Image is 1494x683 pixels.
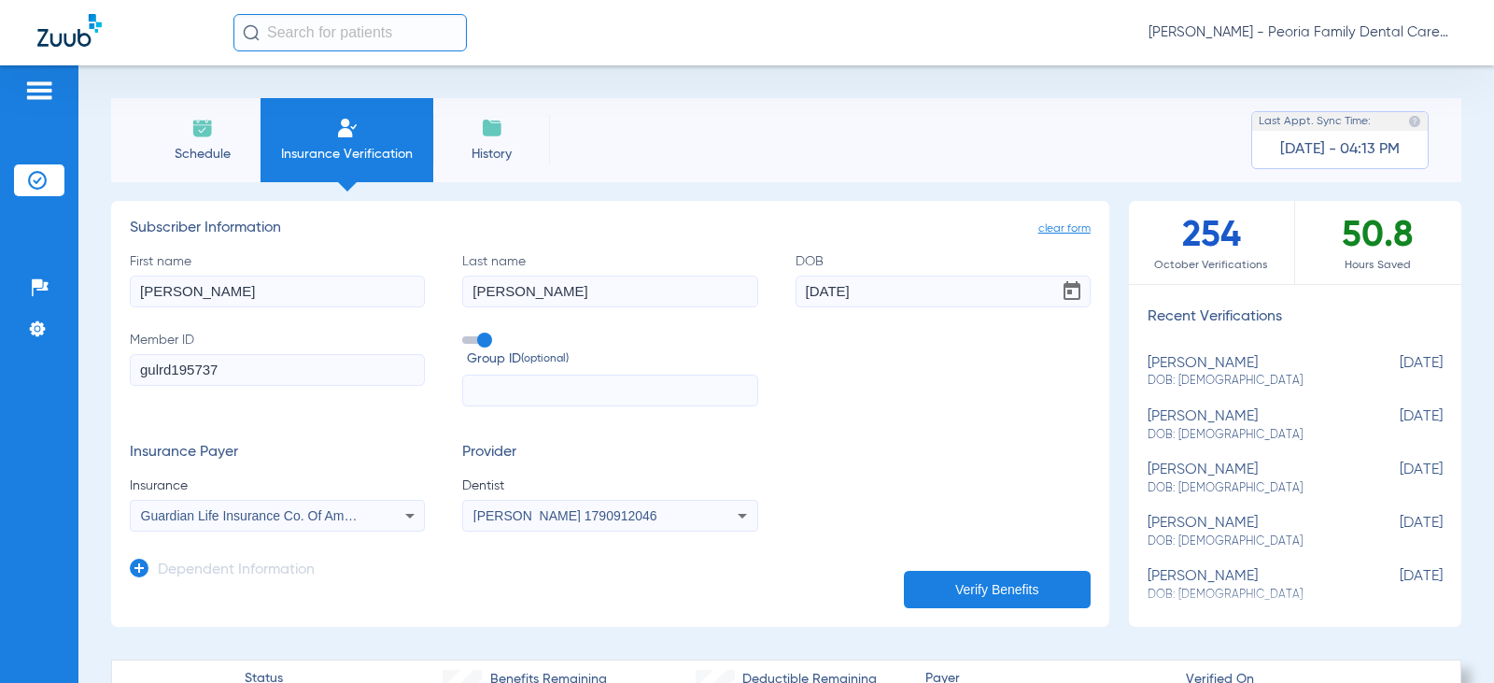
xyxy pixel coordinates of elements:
span: clear form [1038,220,1091,238]
div: [PERSON_NAME] [1148,462,1349,496]
input: First name [130,276,425,307]
div: [PERSON_NAME] [1148,355,1349,390]
span: Group ID [467,349,757,369]
img: Manual Insurance Verification [336,117,359,139]
img: Zuub Logo [37,14,102,47]
span: DOB: [DEMOGRAPHIC_DATA] [1148,427,1349,444]
span: October Verifications [1129,256,1294,275]
span: Insurance [130,477,425,495]
div: [PERSON_NAME] [1148,568,1349,603]
h3: Insurance Payer [130,444,425,462]
span: DOB: [DEMOGRAPHIC_DATA] [1148,587,1349,604]
img: Schedule [191,117,214,139]
img: last sync help info [1408,115,1421,128]
span: Hours Saved [1295,256,1461,275]
label: DOB [796,252,1091,307]
input: DOBOpen calendar [796,276,1091,307]
button: Verify Benefits [904,571,1091,608]
span: Dentist [462,477,757,495]
span: Guardian Life Insurance Co. Of America [141,508,373,523]
div: [PERSON_NAME] [1148,408,1349,443]
button: Open calendar [1053,273,1091,310]
img: Search Icon [243,24,260,41]
span: [DATE] [1349,462,1443,496]
input: Search for patients [233,14,467,51]
span: DOB: [DEMOGRAPHIC_DATA] [1148,534,1349,550]
span: [DATE] [1349,568,1443,603]
h3: Subscriber Information [130,220,1091,238]
span: DOB: [DEMOGRAPHIC_DATA] [1148,480,1349,497]
span: History [447,145,536,164]
h3: Recent Verifications [1129,308,1461,327]
span: [PERSON_NAME] 1790912046 [473,508,657,523]
label: Member ID [130,331,425,407]
span: DOB: [DEMOGRAPHIC_DATA] [1148,373,1349,390]
span: [PERSON_NAME] - Peoria Family Dental Care [1149,23,1457,42]
span: [DATE] - 04:13 PM [1280,140,1400,159]
img: hamburger-icon [24,79,54,102]
h3: Provider [462,444,757,462]
div: [PERSON_NAME] [1148,515,1349,549]
span: [DATE] [1349,515,1443,549]
span: [DATE] [1349,408,1443,443]
small: (optional) [521,349,569,369]
label: Last name [462,252,757,307]
div: 50.8 [1295,201,1461,284]
span: [DATE] [1349,355,1443,390]
input: Member ID [130,354,425,386]
label: First name [130,252,425,307]
h3: Dependent Information [158,562,315,580]
div: 254 [1129,201,1295,284]
span: Insurance Verification [275,145,419,164]
input: Last name [462,276,757,307]
img: History [481,117,503,139]
span: Schedule [158,145,247,164]
span: Last Appt. Sync Time: [1259,112,1371,131]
